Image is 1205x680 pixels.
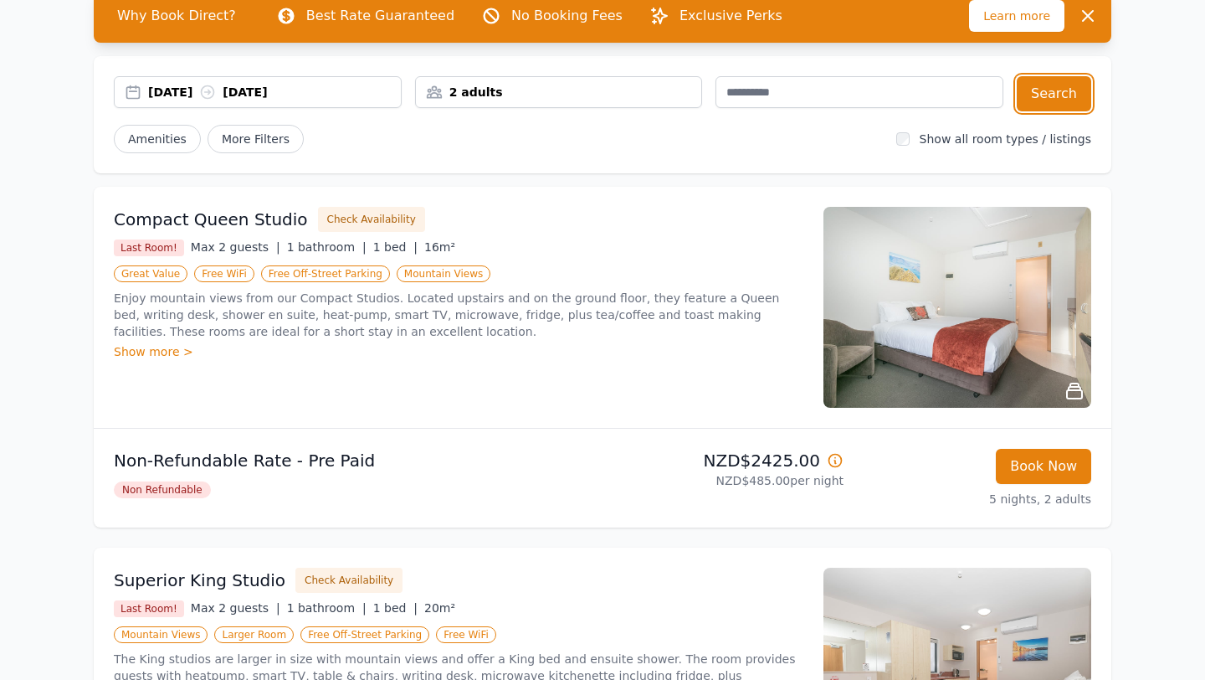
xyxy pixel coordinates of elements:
[114,343,803,360] div: Show more >
[114,265,187,282] span: Great Value
[114,240,184,256] span: Last Room!
[318,207,425,232] button: Check Availability
[920,132,1091,146] label: Show all room types / listings
[424,240,455,254] span: 16m²
[373,240,418,254] span: 1 bed |
[261,265,390,282] span: Free Off-Street Parking
[424,601,455,615] span: 20m²
[148,84,401,100] div: [DATE] [DATE]
[679,6,782,26] p: Exclusive Perks
[306,6,454,26] p: Best Rate Guaranteed
[114,125,201,153] button: Amenities
[114,482,211,498] span: Non Refundable
[609,472,843,489] p: NZD$485.00 per night
[1017,76,1091,111] button: Search
[114,569,285,592] h3: Superior King Studio
[857,491,1091,507] p: 5 nights, 2 adults
[114,290,803,340] p: Enjoy mountain views from our Compact Studios. Located upstairs and on the ground floor, they fea...
[191,601,280,615] span: Max 2 guests |
[996,449,1091,484] button: Book Now
[416,84,702,100] div: 2 adults
[300,626,429,643] span: Free Off-Street Parking
[194,265,254,282] span: Free WiFi
[511,6,623,26] p: No Booking Fees
[287,240,367,254] span: 1 bathroom |
[114,208,308,231] h3: Compact Queen Studio
[114,449,596,472] p: Non-Refundable Rate - Pre Paid
[114,600,184,617] span: Last Room!
[287,601,367,615] span: 1 bathroom |
[609,449,843,472] p: NZD$2425.00
[436,626,496,643] span: Free WiFi
[214,626,294,643] span: Larger Room
[191,240,280,254] span: Max 2 guests |
[373,601,418,615] span: 1 bed |
[208,125,304,153] span: More Filters
[397,265,490,282] span: Mountain Views
[114,626,208,643] span: Mountain Views
[295,568,403,593] button: Check Availability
